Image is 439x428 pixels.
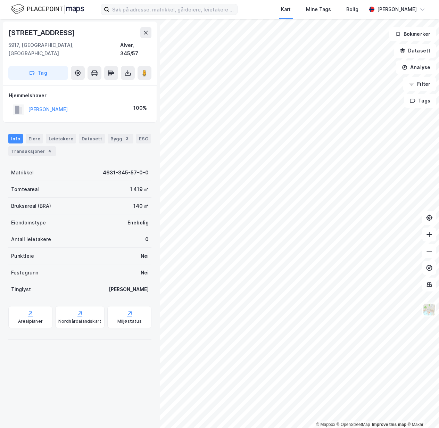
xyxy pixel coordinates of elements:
div: Kontrollprogram for chat [404,395,439,428]
div: Enebolig [127,219,149,227]
div: 100% [133,104,147,112]
div: Kart [281,5,291,14]
img: Z [423,303,436,316]
div: [PERSON_NAME] [377,5,417,14]
div: Tomteareal [11,185,39,194]
a: Improve this map [372,422,406,427]
div: 140 ㎡ [133,202,149,210]
div: 4 [46,148,53,155]
button: Filter [403,77,436,91]
div: Leietakere [46,134,76,143]
div: Miljøstatus [117,319,142,324]
a: OpenStreetMap [337,422,370,427]
div: 4631-345-57-0-0 [103,168,149,177]
div: Info [8,134,23,143]
div: [STREET_ADDRESS] [8,27,76,38]
img: logo.f888ab2527a4732fd821a326f86c7f29.svg [11,3,84,15]
div: Festegrunn [11,269,38,277]
div: Mine Tags [306,5,331,14]
div: 5917, [GEOGRAPHIC_DATA], [GEOGRAPHIC_DATA] [8,41,120,58]
div: Bolig [346,5,358,14]
button: Bokmerker [389,27,436,41]
div: Nei [141,252,149,260]
input: Søk på adresse, matrikkel, gårdeiere, leietakere eller personer [109,4,237,15]
div: Tinglyst [11,285,31,294]
iframe: Chat Widget [404,395,439,428]
div: Datasett [79,134,105,143]
div: [PERSON_NAME] [109,285,149,294]
div: ESG [136,134,151,143]
div: Arealplaner [18,319,43,324]
button: Datasett [394,44,436,58]
button: Tags [404,94,436,108]
div: Eiere [26,134,43,143]
div: Antall leietakere [11,235,51,244]
div: 1 419 ㎡ [130,185,149,194]
button: Analyse [396,60,436,74]
div: Bygg [108,134,133,143]
div: Transaksjoner [8,146,56,156]
div: 3 [124,135,131,142]
div: Matrikkel [11,168,34,177]
div: Eiendomstype [11,219,46,227]
button: Tag [8,66,68,80]
div: Hjemmelshaver [9,91,151,100]
div: Bruksareal (BRA) [11,202,51,210]
div: Punktleie [11,252,34,260]
div: Alver, 345/57 [120,41,151,58]
div: Nei [141,269,149,277]
div: 0 [145,235,149,244]
div: Nordhårdalandskart [58,319,102,324]
a: Mapbox [316,422,335,427]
